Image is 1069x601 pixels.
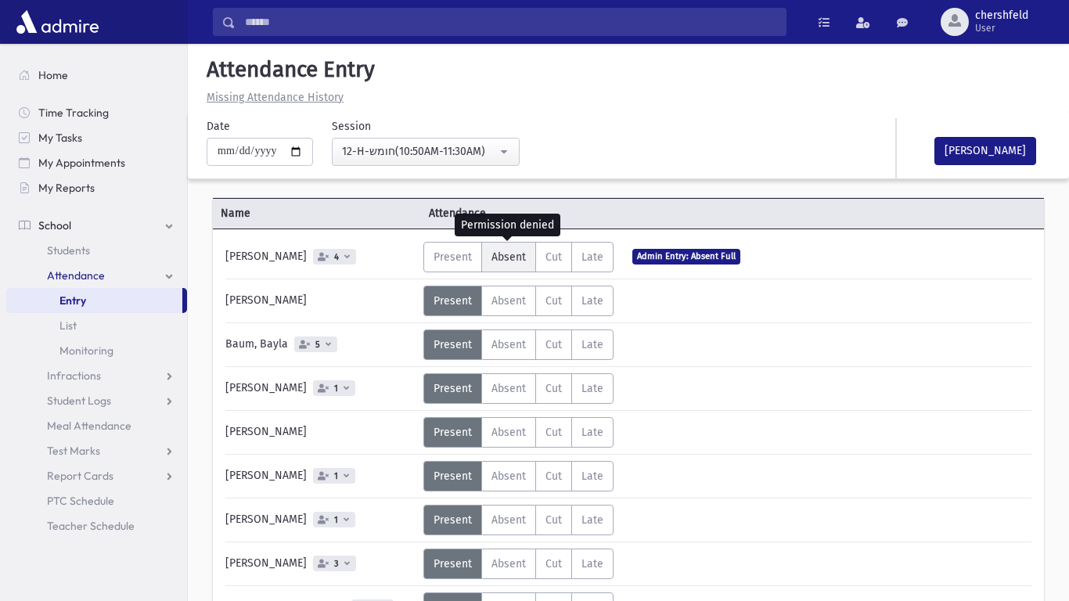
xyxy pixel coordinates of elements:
[545,294,562,308] span: Cut
[47,519,135,533] span: Teacher Schedule
[332,118,371,135] label: Session
[6,338,187,363] a: Monitoring
[434,470,472,483] span: Present
[581,426,603,439] span: Late
[491,338,526,351] span: Absent
[47,243,90,257] span: Students
[59,344,113,358] span: Monitoring
[632,249,740,264] span: Admin Entry: Absent Full
[545,250,562,264] span: Cut
[581,470,603,483] span: Late
[218,373,423,404] div: [PERSON_NAME]
[6,213,187,238] a: School
[6,438,187,463] a: Test Marks
[421,205,629,221] span: Attendance
[6,513,187,538] a: Teacher Schedule
[581,250,603,264] span: Late
[545,338,562,351] span: Cut
[331,383,341,394] span: 1
[218,417,423,448] div: [PERSON_NAME]
[6,388,187,413] a: Student Logs
[47,369,101,383] span: Infractions
[6,463,187,488] a: Report Cards
[491,513,526,527] span: Absent
[207,91,344,104] u: Missing Attendance History
[434,338,472,351] span: Present
[545,513,562,527] span: Cut
[6,175,187,200] a: My Reports
[47,419,131,433] span: Meal Attendance
[6,100,187,125] a: Time Tracking
[434,250,472,264] span: Present
[6,63,187,88] a: Home
[218,242,423,272] div: [PERSON_NAME]
[6,288,182,313] a: Entry
[434,294,472,308] span: Present
[934,137,1036,165] button: [PERSON_NAME]
[47,394,111,408] span: Student Logs
[434,426,472,439] span: Present
[581,294,603,308] span: Late
[6,413,187,438] a: Meal Attendance
[331,471,341,481] span: 1
[38,156,125,170] span: My Appointments
[6,313,187,338] a: List
[581,513,603,527] span: Late
[312,340,323,350] span: 5
[423,549,614,579] div: AttTypes
[491,557,526,570] span: Absent
[545,426,562,439] span: Cut
[38,131,82,145] span: My Tasks
[47,268,105,283] span: Attendance
[434,513,472,527] span: Present
[6,488,187,513] a: PTC Schedule
[59,293,86,308] span: Entry
[975,22,1028,34] span: User
[6,263,187,288] a: Attendance
[38,106,109,120] span: Time Tracking
[581,338,603,351] span: Late
[581,382,603,395] span: Late
[423,329,614,360] div: AttTypes
[236,8,786,36] input: Search
[218,549,423,579] div: [PERSON_NAME]
[6,125,187,150] a: My Tasks
[207,118,230,135] label: Date
[213,205,421,221] span: Name
[38,218,71,232] span: School
[331,559,342,569] span: 3
[434,382,472,395] span: Present
[331,515,341,525] span: 1
[423,286,614,316] div: AttTypes
[6,150,187,175] a: My Appointments
[423,373,614,404] div: AttTypes
[491,250,526,264] span: Absent
[332,138,520,166] button: 12-H-חומש(10:50AM-11:30AM)
[47,494,114,508] span: PTC Schedule
[218,286,423,316] div: [PERSON_NAME]
[13,6,103,38] img: AdmirePro
[975,9,1028,22] span: chershfeld
[38,181,95,195] span: My Reports
[491,294,526,308] span: Absent
[38,68,68,82] span: Home
[200,91,344,104] a: Missing Attendance History
[342,143,497,160] div: 12-H-חומש(10:50AM-11:30AM)
[491,426,526,439] span: Absent
[218,329,423,360] div: Baum, Bayla
[59,318,77,333] span: List
[491,470,526,483] span: Absent
[423,461,614,491] div: AttTypes
[434,557,472,570] span: Present
[6,363,187,388] a: Infractions
[423,242,614,272] div: AttTypes
[491,382,526,395] span: Absent
[218,505,423,535] div: [PERSON_NAME]
[6,238,187,263] a: Students
[218,461,423,491] div: [PERSON_NAME]
[331,252,342,262] span: 4
[423,505,614,535] div: AttTypes
[545,470,562,483] span: Cut
[47,469,113,483] span: Report Cards
[47,444,100,458] span: Test Marks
